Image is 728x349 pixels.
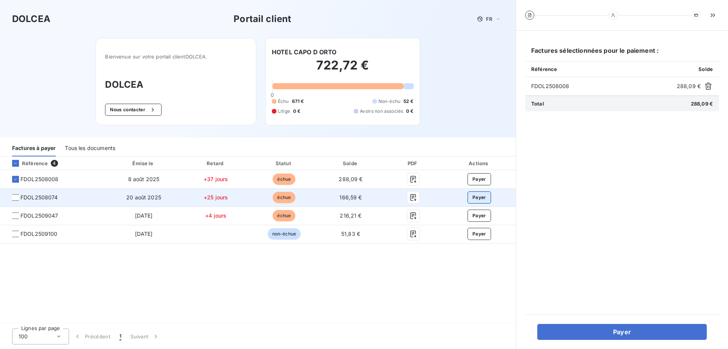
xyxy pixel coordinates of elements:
span: 8 août 2025 [128,176,160,182]
h3: DOLCEA [12,12,50,26]
div: Solde [319,159,382,167]
h3: DOLCEA [105,78,247,92]
div: Émise le [108,159,180,167]
span: +4 jours [205,212,226,219]
span: Non-échu [378,98,400,105]
div: Factures à payer [12,141,56,156]
div: Statut [252,159,316,167]
h6: HOTEL CAPO D ORTO [272,47,337,57]
button: Précédent [69,328,115,344]
button: 1 [115,328,126,344]
span: FDOL2508074 [20,194,58,201]
span: Litige [278,108,290,115]
span: [DATE] [135,231,153,237]
span: 671 € [292,98,304,105]
button: Payer [468,191,491,204]
span: FDOL2508008 [20,175,59,183]
div: Référence [6,160,48,167]
span: 288,09 € [677,82,701,90]
span: 166,59 € [339,194,362,201]
div: Retard [183,159,249,167]
span: 4 [51,160,58,167]
span: 0 € [293,108,300,115]
div: Tous les documents [65,141,115,156]
span: Avoirs non associés [360,108,403,115]
h2: 722,72 € [272,58,414,81]
span: 0 € [406,108,413,115]
span: 20 août 2025 [126,194,161,201]
span: +25 jours [204,194,228,201]
span: Échu [278,98,289,105]
span: 51,83 € [341,231,360,237]
span: échue [273,192,295,203]
button: Payer [468,210,491,222]
div: Actions [444,159,514,167]
span: FDOL2509047 [20,212,58,220]
button: Payer [468,228,491,240]
span: échue [273,210,295,221]
button: Payer [468,173,491,185]
h3: Portail client [234,12,291,26]
button: Payer [537,324,707,340]
span: 0 [271,92,274,98]
span: 1 [119,333,121,340]
span: échue [273,174,295,185]
span: FDOL2509100 [20,230,58,238]
h6: Factures sélectionnées pour le paiement : [525,46,719,61]
span: 100 [19,333,28,340]
span: 52 € [403,98,414,105]
button: Nous contacter [105,104,161,116]
span: Référence [531,66,557,72]
span: FR [486,16,492,22]
div: PDF [385,159,441,167]
span: 288,09 € [339,176,362,182]
span: 216,21 € [340,212,361,219]
span: FDOL2508008 [531,82,674,90]
span: [DATE] [135,212,153,219]
button: Suivant [126,328,164,344]
span: +37 jours [204,176,228,182]
span: Solde [698,66,713,72]
span: 288,09 € [691,101,713,107]
span: non-échue [268,228,301,240]
span: Bienvenue sur votre portail client DOLCEA . [105,54,247,60]
span: Total [531,101,544,107]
